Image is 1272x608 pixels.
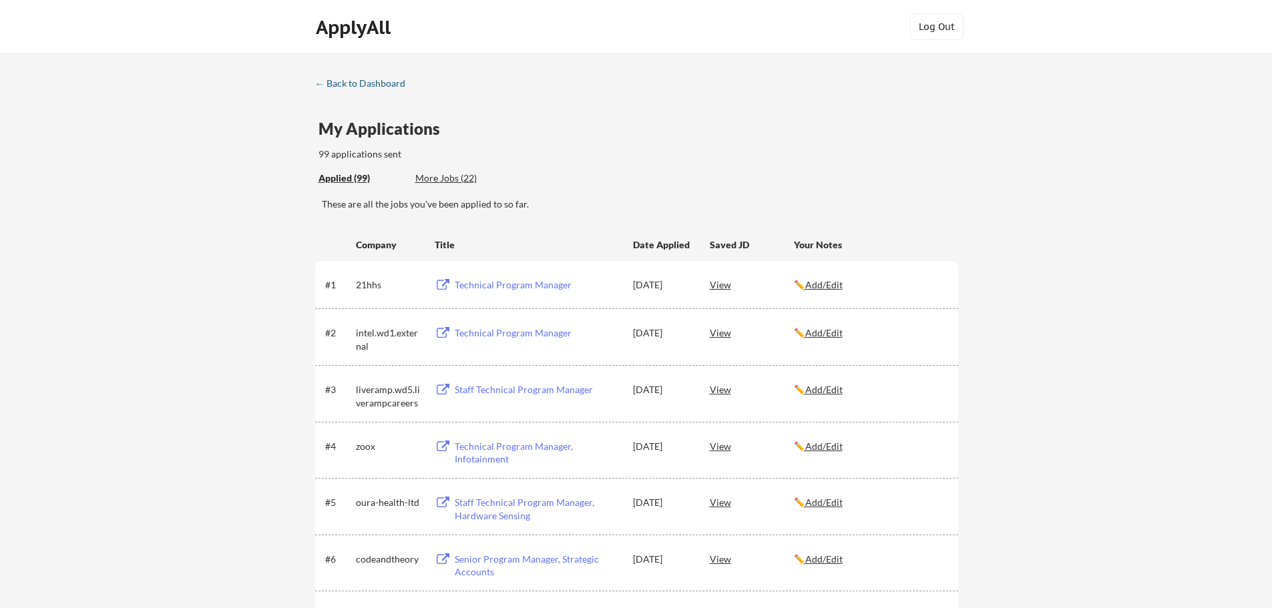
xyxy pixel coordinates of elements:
[794,383,946,396] div: ✏️
[315,78,415,91] a: ← Back to Dashboard
[710,377,794,401] div: View
[322,198,958,211] div: These are all the jobs you've been applied to so far.
[319,172,405,185] div: Applied (99)
[633,383,692,396] div: [DATE]
[633,496,692,509] div: [DATE]
[633,278,692,292] div: [DATE]
[415,172,513,186] div: These are job applications we think you'd be a good fit for, but couldn't apply you to automatica...
[794,496,946,509] div: ✏️
[415,172,513,185] div: More Jobs (22)
[356,553,423,566] div: codeandtheory
[794,553,946,566] div: ✏️
[356,238,423,252] div: Company
[710,434,794,458] div: View
[910,13,964,40] button: Log Out
[319,121,451,137] div: My Applications
[794,238,946,252] div: Your Notes
[455,278,620,292] div: Technical Program Manager
[356,440,423,453] div: zoox
[325,440,351,453] div: #4
[710,320,794,344] div: View
[805,553,843,565] u: Add/Edit
[319,147,577,161] div: 99 applications sent
[805,384,843,395] u: Add/Edit
[805,497,843,508] u: Add/Edit
[319,172,405,186] div: These are all the jobs you've been applied to so far.
[633,440,692,453] div: [DATE]
[633,553,692,566] div: [DATE]
[633,326,692,340] div: [DATE]
[325,553,351,566] div: #6
[455,326,620,340] div: Technical Program Manager
[455,440,620,466] div: Technical Program Manager, Infotainment
[455,553,620,579] div: Senior Program Manager, Strategic Accounts
[356,383,423,409] div: liveramp.wd5.liverampcareers
[325,383,351,396] div: #3
[325,326,351,340] div: #2
[710,272,794,296] div: View
[805,327,843,338] u: Add/Edit
[435,238,620,252] div: Title
[794,326,946,340] div: ✏️
[455,496,620,522] div: Staff Technical Program Manager, Hardware Sensing
[710,232,794,256] div: Saved JD
[794,278,946,292] div: ✏️
[315,79,415,88] div: ← Back to Dashboard
[356,496,423,509] div: oura-health-ltd
[805,279,843,290] u: Add/Edit
[710,490,794,514] div: View
[633,238,692,252] div: Date Applied
[356,278,423,292] div: 21hhs
[356,326,423,352] div: intel.wd1.external
[805,440,843,452] u: Add/Edit
[325,278,351,292] div: #1
[710,547,794,571] div: View
[455,383,620,396] div: Staff Technical Program Manager
[325,496,351,509] div: #5
[316,16,395,39] div: ApplyAll
[794,440,946,453] div: ✏️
